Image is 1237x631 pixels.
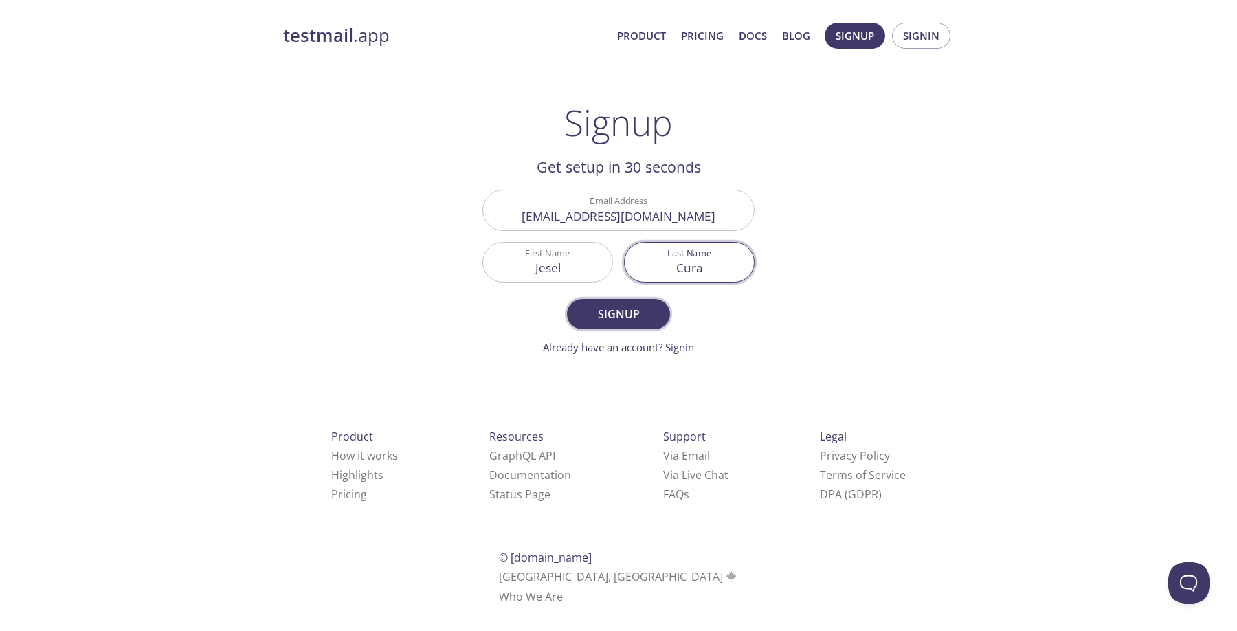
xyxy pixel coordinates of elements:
[283,24,606,47] a: testmail.app
[489,467,571,483] a: Documentation
[1168,562,1210,604] iframe: Help Scout Beacon - Open
[820,487,882,502] a: DPA (GDPR)
[582,305,655,324] span: Signup
[663,487,689,502] a: FAQ
[892,23,950,49] button: Signin
[499,550,592,565] span: © [DOMAIN_NAME]
[836,27,874,45] span: Signup
[782,27,810,45] a: Blog
[564,102,673,143] h1: Signup
[617,27,666,45] a: Product
[684,487,689,502] span: s
[567,299,670,329] button: Signup
[331,448,398,463] a: How it works
[663,467,728,483] a: Via Live Chat
[499,569,739,584] span: [GEOGRAPHIC_DATA], [GEOGRAPHIC_DATA]
[663,429,706,444] span: Support
[499,589,563,604] a: Who We Are
[283,23,353,47] strong: testmail
[482,155,755,179] h2: Get setup in 30 seconds
[543,340,694,354] a: Already have an account? Signin
[820,429,847,444] span: Legal
[820,448,890,463] a: Privacy Policy
[663,448,710,463] a: Via Email
[331,487,367,502] a: Pricing
[489,429,544,444] span: Resources
[489,487,550,502] a: Status Page
[489,448,555,463] a: GraphQL API
[681,27,724,45] a: Pricing
[739,27,767,45] a: Docs
[331,429,373,444] span: Product
[825,23,885,49] button: Signup
[820,467,906,483] a: Terms of Service
[903,27,939,45] span: Signin
[331,467,383,483] a: Highlights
